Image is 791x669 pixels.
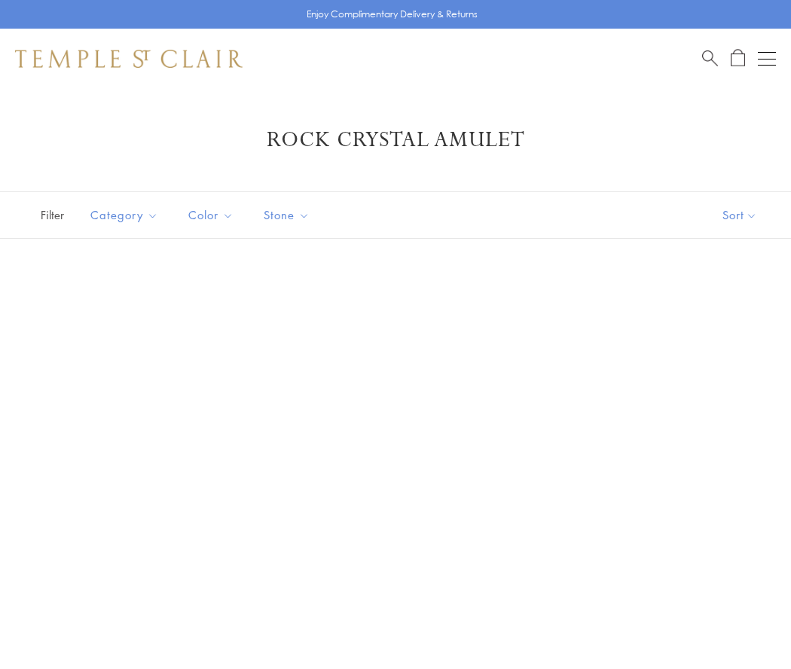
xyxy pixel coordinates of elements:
[702,49,718,68] a: Search
[38,127,753,154] h1: Rock Crystal Amulet
[83,206,169,225] span: Category
[256,206,321,225] span: Stone
[177,198,245,232] button: Color
[252,198,321,232] button: Stone
[181,206,245,225] span: Color
[79,198,169,232] button: Category
[689,192,791,238] button: Show sort by
[15,50,243,68] img: Temple St. Clair
[758,50,776,68] button: Open navigation
[731,49,745,68] a: Open Shopping Bag
[307,7,478,22] p: Enjoy Complimentary Delivery & Returns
